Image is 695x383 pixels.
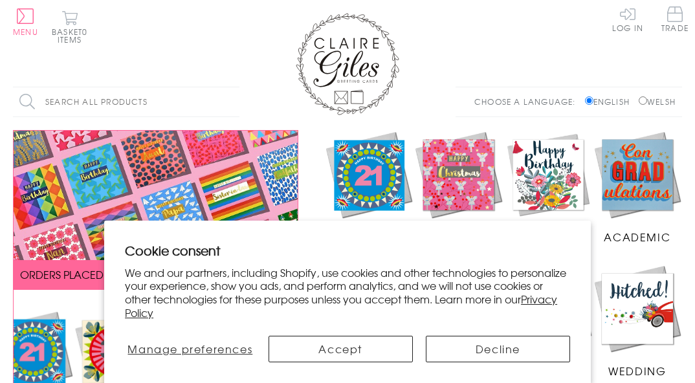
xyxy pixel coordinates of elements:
span: 0 items [58,26,87,45]
a: Christmas [414,130,503,245]
p: Choose a language: [474,96,582,107]
input: Search all products [13,87,239,116]
button: Accept [269,336,413,362]
span: Academic [604,229,670,245]
input: Search [226,87,239,116]
span: Manage preferences [127,341,252,356]
label: Welsh [639,96,676,107]
a: Privacy Policy [125,291,557,320]
input: English [585,96,593,105]
button: Decline [426,336,570,362]
p: We and our partners, including Shopify, use cookies and other technologies to personalize your ex... [125,266,570,320]
a: Trade [661,6,689,34]
label: English [585,96,636,107]
button: Basket0 items [52,10,87,43]
button: Manage preferences [125,336,256,362]
button: Menu [13,8,38,36]
span: ORDERS PLACED BY 12 NOON GET SENT THE SAME DAY [20,267,291,282]
a: Birthdays [503,130,593,245]
a: Log In [612,6,643,32]
span: Trade [661,6,689,32]
input: Welsh [639,96,647,105]
span: Menu [13,26,38,38]
img: Claire Giles Greetings Cards [296,13,399,115]
a: New Releases [324,130,414,245]
a: Academic [593,130,682,245]
h2: Cookie consent [125,241,570,259]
